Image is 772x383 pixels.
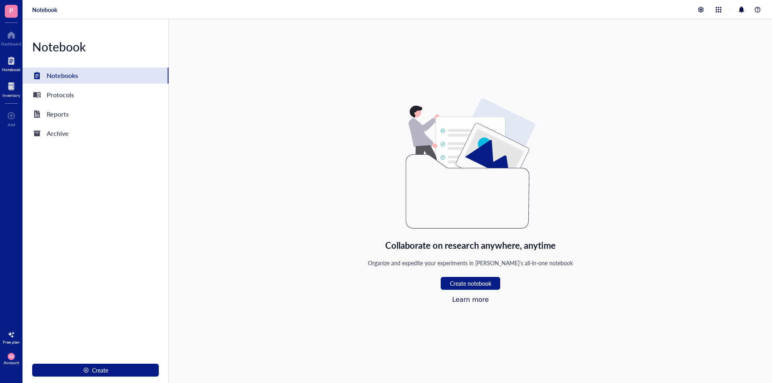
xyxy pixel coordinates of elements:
[23,39,168,55] div: Notebook
[23,106,168,122] a: Reports
[385,238,556,252] div: Collaborate on research anywhere, anytime
[450,280,491,287] span: Create notebook
[2,54,21,72] a: Notebook
[441,277,500,290] button: Create notebook
[3,340,20,344] div: Free plan
[32,364,159,377] button: Create
[32,6,57,13] a: Notebook
[23,87,168,103] a: Protocols
[4,360,19,365] div: Account
[23,68,168,84] a: Notebooks
[92,367,108,373] span: Create
[1,41,21,46] div: Dashboard
[47,70,78,81] div: Notebooks
[23,125,168,141] a: Archive
[8,122,15,127] div: Add
[368,258,573,267] div: Organize and expedite your experiments in [PERSON_NAME]'s all-in-one notebook
[47,109,69,120] div: Reports
[2,80,20,98] a: Inventory
[47,128,69,139] div: Archive
[9,354,14,358] span: CA
[47,89,74,100] div: Protocols
[406,98,535,229] img: Empty state
[452,296,489,303] a: Learn more
[9,5,13,15] span: P
[2,67,21,72] div: Notebook
[2,93,20,98] div: Inventory
[1,29,21,46] a: Dashboard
